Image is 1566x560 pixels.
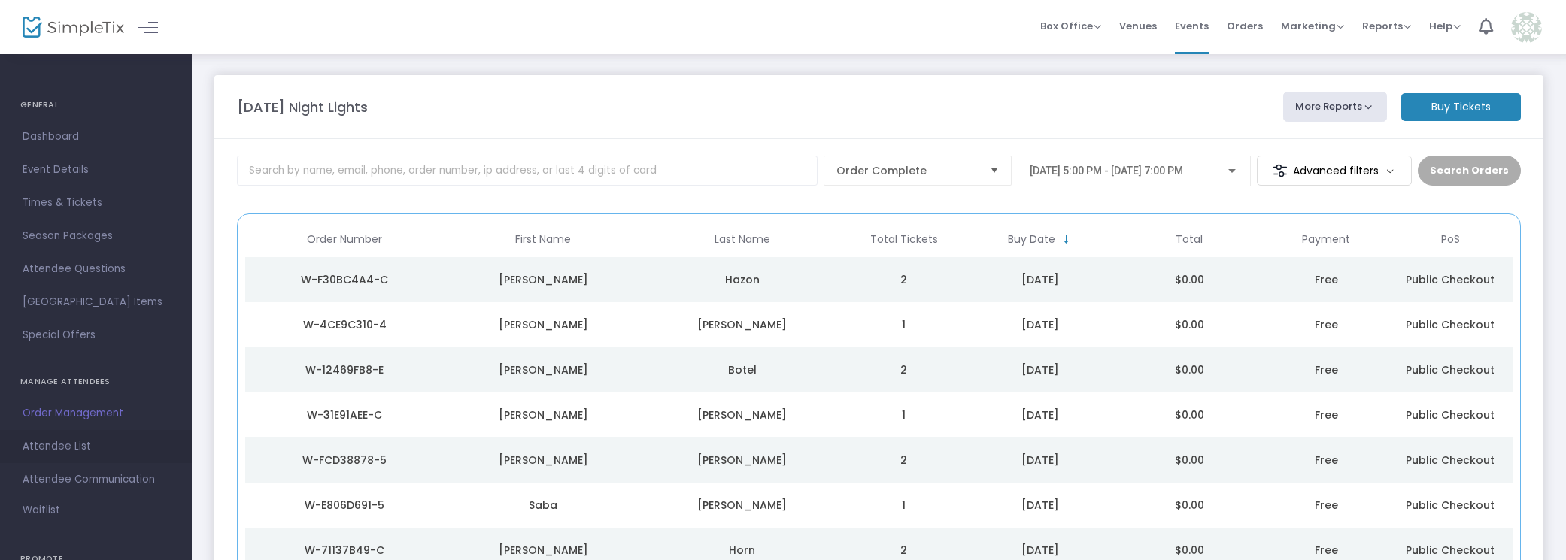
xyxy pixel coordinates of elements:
[1008,233,1055,246] span: Buy Date
[515,233,571,246] span: First Name
[1283,92,1387,122] button: More Reports
[1175,7,1209,45] span: Events
[249,407,440,422] div: W-31E91AEE-C
[842,222,966,257] th: Total Tickets
[23,193,169,213] span: Times & Tickets
[1315,317,1338,332] span: Free
[1273,163,1288,178] img: filter
[647,317,838,332] div: Villasenor
[1030,165,1183,177] span: [DATE] 5:00 PM - [DATE] 7:00 PM
[842,257,966,302] td: 2
[1406,543,1495,558] span: Public Checkout
[1406,317,1495,332] span: Public Checkout
[647,272,838,287] div: Hazon
[970,362,1111,377] div: 9/19/2025
[1227,7,1263,45] span: Orders
[970,317,1111,332] div: 9/19/2025
[1406,453,1495,468] span: Public Checkout
[1061,234,1073,246] span: Sortable
[1315,453,1338,468] span: Free
[647,362,838,377] div: Botel
[448,317,639,332] div: Andre
[1115,302,1264,347] td: $0.00
[23,503,60,518] span: Waitlist
[970,453,1111,468] div: 9/18/2025
[20,367,171,397] h4: MANAGE ATTENDEES
[20,90,171,120] h4: GENERAL
[842,302,966,347] td: 1
[448,498,639,513] div: Saba
[1315,362,1338,377] span: Free
[1362,19,1411,33] span: Reports
[249,498,440,513] div: W-E806D691-5
[237,156,818,186] input: Search by name, email, phone, order number, ip address, or last 4 digits of card
[1429,19,1461,33] span: Help
[842,437,966,483] td: 2
[249,362,440,377] div: W-12469FB8-E
[1441,233,1460,246] span: PoS
[836,163,978,178] span: Order Complete
[23,226,169,246] span: Season Packages
[647,453,838,468] div: Zucker
[1281,19,1344,33] span: Marketing
[23,325,169,345] span: Special Offers
[448,453,639,468] div: Robin
[23,437,169,456] span: Attendee List
[23,470,169,489] span: Attendee Communication
[23,404,169,423] span: Order Management
[1315,272,1338,287] span: Free
[970,407,1111,422] div: 9/18/2025
[1406,498,1495,513] span: Public Checkout
[1176,233,1203,246] span: Total
[970,543,1111,558] div: 9/18/2025
[842,483,966,528] td: 1
[249,272,440,287] div: W-F30BC4A4-C
[842,347,966,392] td: 2
[1115,257,1264,302] td: $0.00
[1401,93,1521,121] m-button: Buy Tickets
[647,543,838,558] div: Horn
[307,233,382,246] span: Order Number
[237,97,368,117] m-panel-title: [DATE] Night Lights
[1257,156,1413,186] m-button: Advanced filters
[1315,543,1338,558] span: Free
[23,259,169,279] span: Attendee Questions
[1315,498,1338,513] span: Free
[970,498,1111,513] div: 9/18/2025
[1115,392,1264,437] td: $0.00
[23,292,169,312] span: [GEOGRAPHIC_DATA] Items
[249,317,440,332] div: W-4CE9C310-4
[1315,407,1338,422] span: Free
[448,272,639,287] div: Irene
[1119,7,1157,45] span: Venues
[1115,483,1264,528] td: $0.00
[23,160,169,180] span: Event Details
[1406,407,1495,422] span: Public Checkout
[448,362,639,377] div: Katie
[23,127,169,147] span: Dashboard
[970,272,1111,287] div: 9/19/2025
[1115,437,1264,483] td: $0.00
[448,407,639,422] div: Jessica
[842,392,966,437] td: 1
[249,453,440,468] div: W-FCD38878-5
[1040,19,1101,33] span: Box Office
[1406,362,1495,377] span: Public Checkout
[249,543,440,558] div: W-71137B49-C
[984,156,1005,185] button: Select
[1302,233,1350,246] span: Payment
[1406,272,1495,287] span: Public Checkout
[647,498,838,513] div: Nosrati
[715,233,770,246] span: Last Name
[647,407,838,422] div: Kao
[1115,347,1264,392] td: $0.00
[448,543,639,558] div: Toby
